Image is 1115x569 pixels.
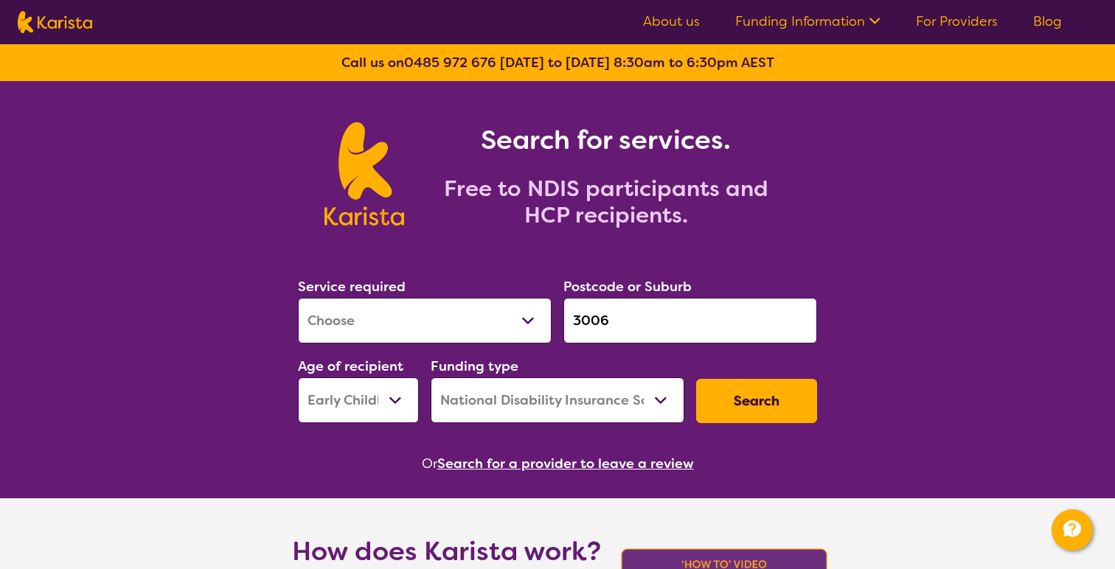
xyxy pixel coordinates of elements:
h2: Free to NDIS participants and HCP recipients. [422,175,791,228]
label: Age of recipient [298,357,403,375]
h1: How does Karista work? [292,534,602,569]
a: For Providers [916,13,998,30]
input: Type [563,298,817,343]
img: Karista logo [18,11,92,33]
label: Service required [298,278,406,296]
button: Search for a provider to leave a review [437,453,694,475]
a: Blog [1033,13,1062,30]
label: Funding type [431,357,518,375]
span: Or [422,453,437,475]
a: 0485 972 676 [404,54,496,71]
a: About us [643,13,700,30]
button: Search [696,379,817,423]
img: Karista logo [324,122,403,226]
h1: Search for services. [422,122,791,158]
a: Funding Information [735,13,880,30]
b: Call us on [DATE] to [DATE] 8:30am to 6:30pm AEST [341,54,774,71]
button: Channel Menu [1052,509,1093,551]
label: Postcode or Suburb [563,278,692,296]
